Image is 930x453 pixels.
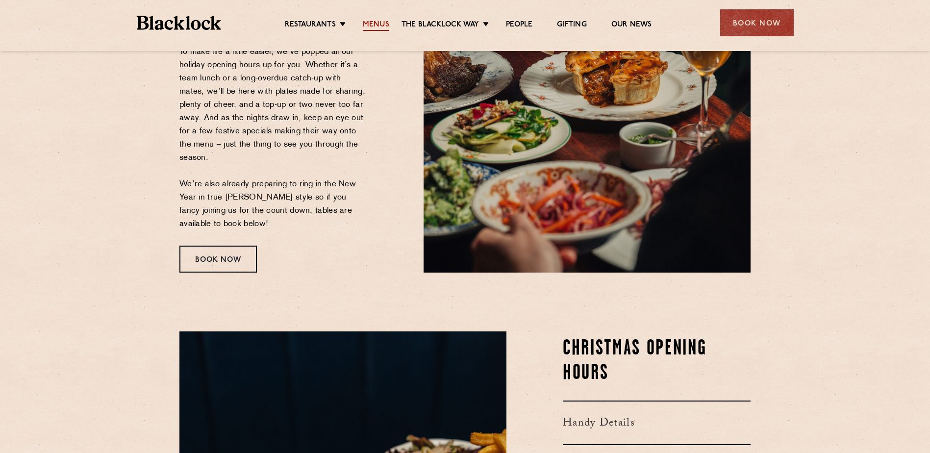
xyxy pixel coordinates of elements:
a: The Blacklock Way [402,20,479,31]
h2: Christmas Opening Hours [563,337,751,386]
img: BL_Textured_Logo-footer-cropped.svg [137,16,222,30]
a: Restaurants [285,20,336,31]
a: Menus [363,20,389,31]
h3: Handy Details [563,401,751,445]
a: People [506,20,532,31]
div: Book Now [720,9,794,36]
div: Book Now [179,246,257,273]
a: Gifting [557,20,586,31]
a: Our News [611,20,652,31]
